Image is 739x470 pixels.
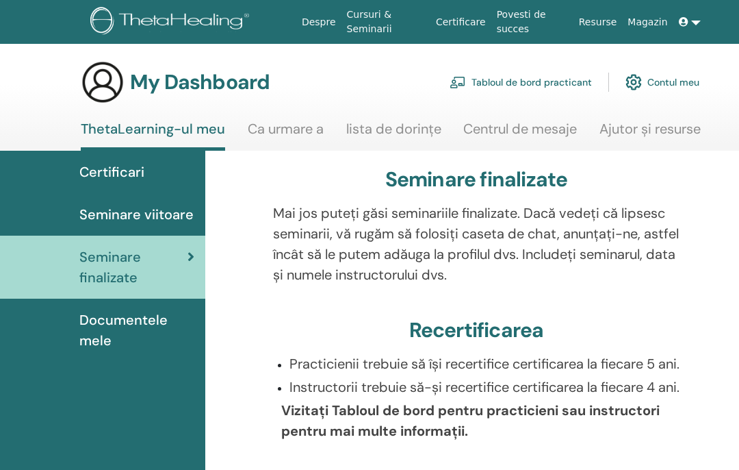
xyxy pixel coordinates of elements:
[450,67,592,97] a: Tabloul de bord practicant
[289,377,680,397] p: Instructorii trebuie să-și recertifice certificarea la fiecare 4 ani.
[296,10,341,35] a: Despre
[491,2,573,42] a: Povesti de succes
[409,318,544,343] h3: Recertificarea
[573,10,623,35] a: Resurse
[385,167,568,192] h3: Seminare finalizate
[248,121,324,147] a: Ca urmare a
[599,121,701,147] a: Ajutor și resurse
[273,203,680,285] p: Mai jos puteți găsi seminariile finalizate. Dacă vedeți că lipsesc seminarii, vă rugăm să folosiț...
[90,7,254,38] img: logo.png
[79,204,194,225] span: Seminare viitoare
[79,247,187,288] span: Seminare finalizate
[79,162,144,182] span: Certificari
[289,354,680,374] p: Practicienii trebuie să își recertifice certificarea la fiecare 5 ani.
[81,60,125,104] img: generic-user-icon.jpg
[430,10,491,35] a: Certificare
[625,67,699,97] a: Contul meu
[450,76,466,88] img: chalkboard-teacher.svg
[130,70,270,95] h3: My Dashboard
[81,121,225,151] a: ThetaLearning-ul meu
[346,121,441,147] a: lista de dorințe
[625,71,642,94] img: cog.svg
[79,310,194,351] span: Documentele mele
[463,121,577,147] a: Centrul de mesaje
[341,2,430,42] a: Cursuri & Seminarii
[622,10,673,35] a: Magazin
[281,401,660,440] b: Vizitați Tabloul de bord pentru practicieni sau instructori pentru mai multe informații.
